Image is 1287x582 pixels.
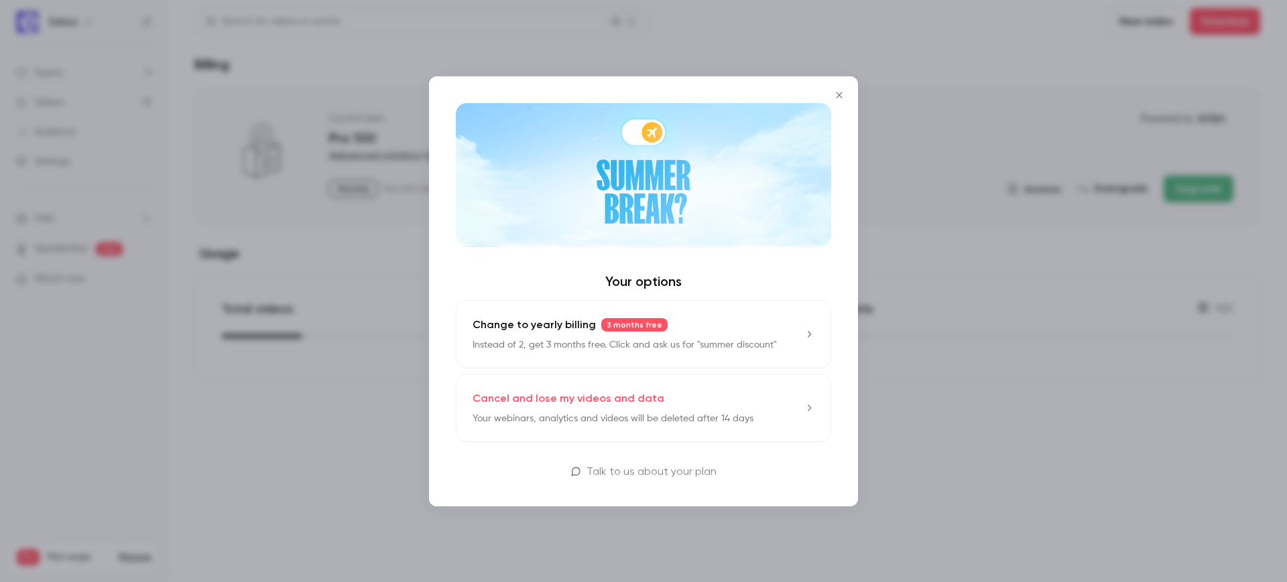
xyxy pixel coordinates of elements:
img: Summer Break [456,103,831,247]
p: Instead of 2, get 3 months free. Click and ask us for "summer discount" [473,338,777,352]
a: Talk to us about your plan [456,463,831,480]
p: Cancel and lose my videos and data [473,390,664,407]
p: Your webinars, analytics and videos will be deleted after 14 days [473,412,753,425]
p: Talk to us about your plan [587,463,717,480]
h4: Your options [456,273,831,289]
button: Close [826,82,853,108]
span: Change to yearly billing [473,317,596,333]
span: 3 months free [601,318,668,332]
